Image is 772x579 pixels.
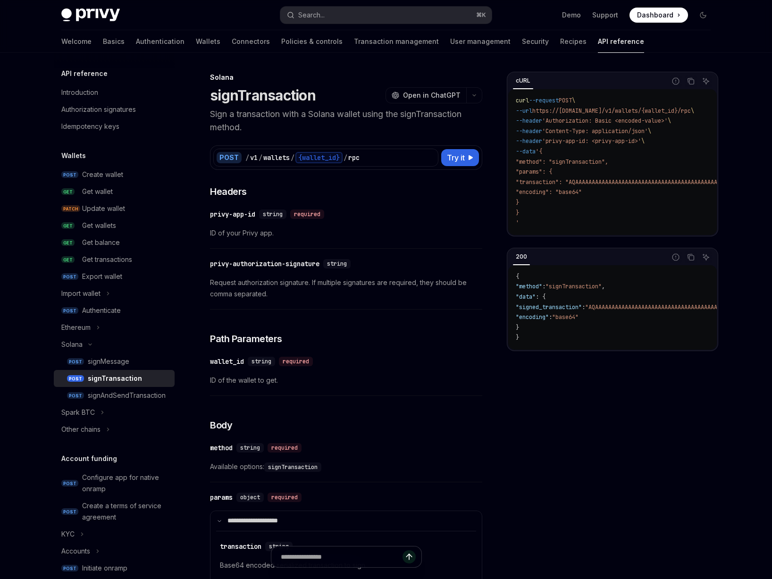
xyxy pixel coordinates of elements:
div: method [210,443,233,453]
span: "method" [516,283,542,290]
div: Update wallet [82,203,125,214]
span: POST [559,97,572,104]
a: POSTExport wallet [54,268,175,285]
div: Get balance [82,237,120,248]
div: 200 [513,251,530,262]
div: Search... [298,9,325,21]
div: / [344,153,347,162]
button: Try it [441,149,479,166]
a: API reference [598,30,644,53]
span: --url [516,107,532,115]
code: signTransaction [264,462,321,472]
div: Export wallet [82,271,122,282]
span: string [263,210,283,218]
span: object [240,494,260,501]
span: Open in ChatGPT [403,91,461,100]
div: transaction [220,542,261,551]
span: GET [61,188,75,195]
div: wallet_id [210,357,244,366]
div: Authorization signatures [61,104,136,115]
span: '{ [536,148,542,155]
a: Policies & controls [281,30,343,53]
a: POSTCreate a terms of service agreement [54,497,175,526]
button: Open in ChatGPT [386,87,466,103]
a: POSTsignMessage [54,353,175,370]
span: POST [67,375,84,382]
a: Welcome [61,30,92,53]
span: --header [516,137,542,145]
div: / [291,153,294,162]
button: Toggle Import wallet section [54,285,175,302]
span: POST [61,565,78,572]
span: : [549,313,552,321]
span: string [269,543,289,550]
a: Wallets [196,30,220,53]
a: Introduction [54,84,175,101]
img: dark logo [61,8,120,22]
span: ' [516,219,519,227]
span: \ [572,97,575,104]
a: Idempotency keys [54,118,175,135]
span: --header [516,127,542,135]
div: Solana [210,73,482,82]
a: Recipes [560,30,587,53]
span: GET [61,222,75,229]
span: : [542,283,545,290]
span: \ [668,117,671,125]
button: Toggle KYC section [54,526,175,543]
span: GET [61,239,75,246]
span: curl [516,97,529,104]
a: User management [450,30,511,53]
a: POSTsignTransaction [54,370,175,387]
span: GET [61,256,75,263]
a: Transaction management [354,30,439,53]
a: PATCHUpdate wallet [54,200,175,217]
button: Ask AI [700,75,712,87]
div: privy-authorization-signature [210,259,319,269]
div: Other chains [61,424,101,435]
a: GETGet wallets [54,217,175,234]
input: Ask a question... [281,546,403,567]
span: POST [61,307,78,314]
div: Introduction [61,87,98,98]
a: Dashboard [629,8,688,23]
span: --data [516,148,536,155]
span: : { [536,293,545,301]
div: Accounts [61,545,90,557]
div: KYC [61,529,75,540]
div: Create a terms of service agreement [82,500,169,523]
div: v1 [250,153,258,162]
span: POST [61,508,78,515]
span: \ [691,107,694,115]
span: 'privy-app-id: <privy-app-id>' [542,137,641,145]
span: } [516,209,519,217]
a: Support [592,10,618,20]
span: "encoding": "base64" [516,188,582,196]
span: \ [648,127,651,135]
button: Toggle Spark BTC section [54,404,175,421]
button: Toggle Solana section [54,336,175,353]
div: Get transactions [82,254,132,265]
div: {wallet_id} [295,152,343,163]
button: Ask AI [700,251,712,263]
h5: API reference [61,68,108,79]
span: POST [61,273,78,280]
div: cURL [513,75,533,86]
div: Ethereum [61,322,91,333]
a: POSTCreate wallet [54,166,175,183]
span: --header [516,117,542,125]
span: } [516,334,519,341]
h1: signTransaction [210,87,316,104]
a: GETGet wallet [54,183,175,200]
a: POSTInitiate onramp [54,560,175,577]
div: required [268,443,302,453]
button: Toggle Accounts section [54,543,175,560]
button: Report incorrect code [670,75,682,87]
div: Solana [61,339,83,350]
a: POSTsignAndSendTransaction [54,387,175,404]
a: POSTAuthenticate [54,302,175,319]
span: "data" [516,293,536,301]
button: Open search [280,7,492,24]
div: required [290,210,324,219]
span: "signTransaction" [545,283,602,290]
